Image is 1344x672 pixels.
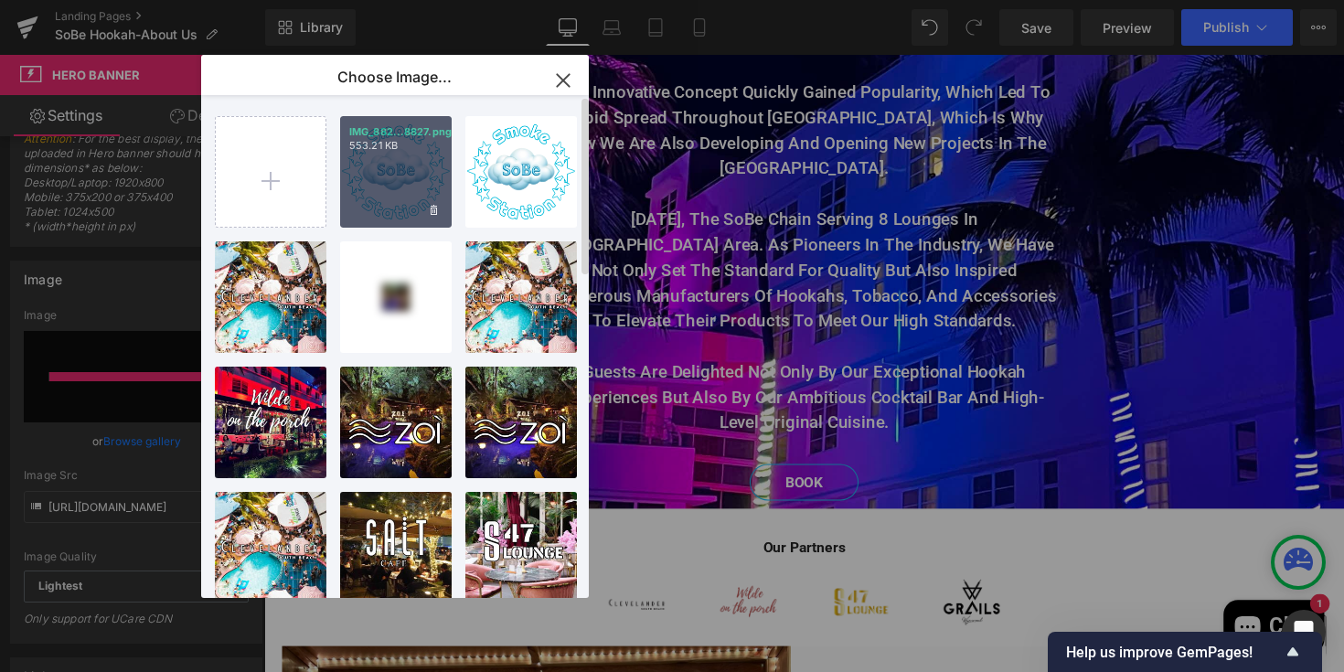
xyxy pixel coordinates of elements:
[1066,644,1282,661] span: Help us improve GemPages!
[498,420,608,455] a: BOOK
[307,314,799,387] strong: Guests are delighted not only by our exceptional hookah experiences but also by our ambitious coc...
[337,68,452,86] p: Choose Image...
[349,139,443,153] p: 553.21 KB
[1282,610,1326,654] div: Open Intercom Messenger
[1066,641,1304,663] button: Show survey - Help us improve GemPages!
[350,530,414,594] img: Best Hookah Lounge Miami
[534,429,572,446] span: BOOK
[977,559,1092,618] inbox-online-store-chat: Shopify online store chat
[579,530,643,594] img: Best Hookah Lounge Miami
[464,530,528,594] img: Best Hookah Lounge Miami
[693,530,757,594] img: SoBe Hookah Lounge Miami
[349,125,443,139] p: IMG_882...8827.png
[302,27,805,127] strong: The innovative concept quickly gained popularity, which led to rapid spread throughout [GEOGRAPHI...
[294,157,812,283] strong: [DATE], the SoBe chain serving 8 lounges in [GEOGRAPHIC_DATA] area. As pioneers in the industry, ...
